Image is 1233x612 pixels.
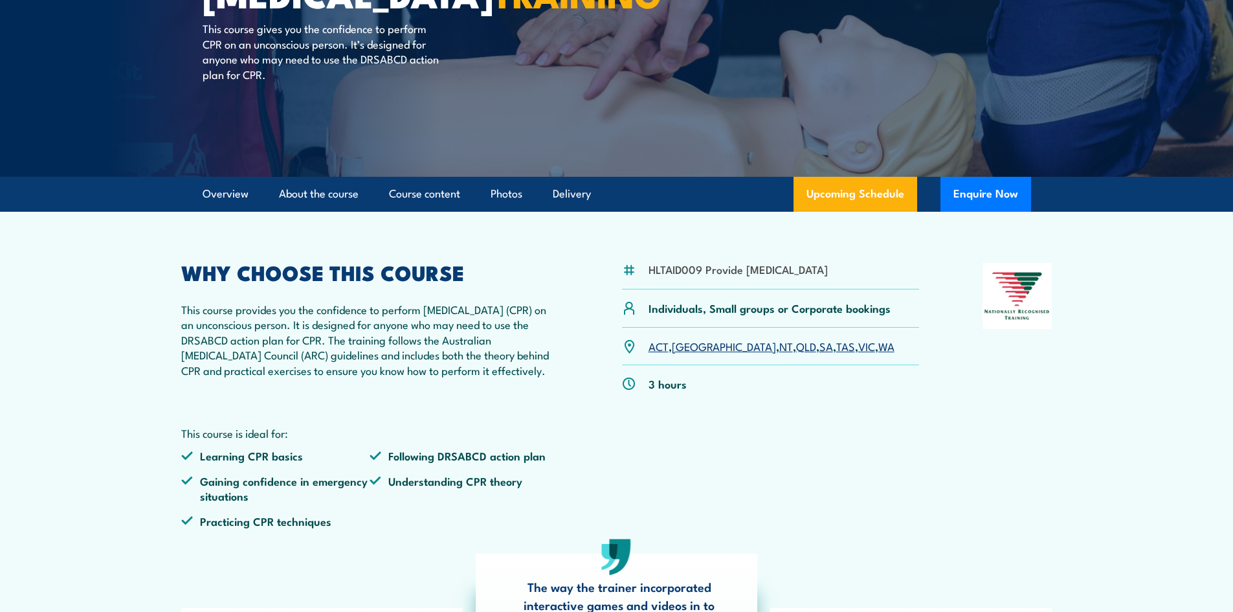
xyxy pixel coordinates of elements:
button: Enquire Now [940,177,1031,212]
li: Following DRSABCD action plan [370,448,559,463]
p: This course is ideal for: [181,425,559,440]
a: ACT [649,338,669,354]
a: SA [819,338,833,354]
p: This course gives you the confidence to perform CPR on an unconscious person. It’s designed for a... [203,21,439,82]
a: QLD [796,338,816,354]
p: , , , , , , , [649,339,894,354]
li: HLTAID009 Provide [MEDICAL_DATA] [649,262,828,277]
a: VIC [858,338,875,354]
p: Individuals, Small groups or Corporate bookings [649,300,891,315]
li: Learning CPR basics [181,448,370,463]
p: 3 hours [649,376,687,391]
p: This course provides you the confidence to perform [MEDICAL_DATA] (CPR) on an unconscious person.... [181,302,559,378]
a: Upcoming Schedule [794,177,917,212]
a: NT [779,338,793,354]
h2: WHY CHOOSE THIS COURSE [181,263,559,281]
a: [GEOGRAPHIC_DATA] [672,338,776,354]
a: WA [878,338,894,354]
li: Practicing CPR techniques [181,514,370,528]
a: TAS [836,338,855,354]
a: Course content [389,177,460,211]
img: Nationally Recognised Training logo. [983,263,1052,329]
a: About the course [279,177,359,211]
a: Photos [491,177,522,211]
a: Overview [203,177,249,211]
li: Gaining confidence in emergency situations [181,473,370,504]
a: Delivery [553,177,591,211]
li: Understanding CPR theory [370,473,559,504]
